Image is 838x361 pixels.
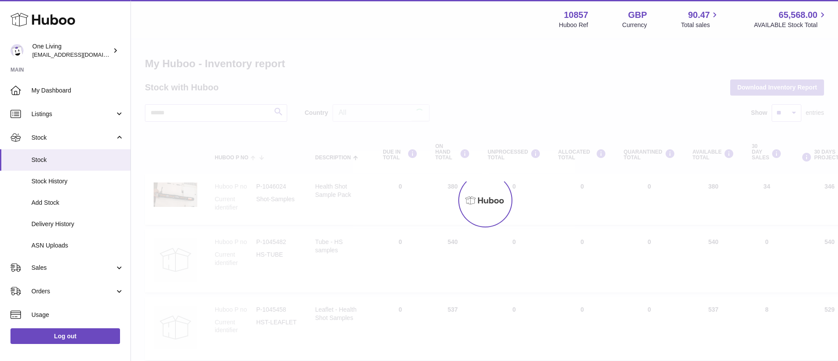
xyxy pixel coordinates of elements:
[32,51,128,58] span: [EMAIL_ADDRESS][DOMAIN_NAME]
[754,9,828,29] a: 65,568.00 AVAILABLE Stock Total
[622,21,647,29] div: Currency
[31,134,115,142] span: Stock
[754,21,828,29] span: AVAILABLE Stock Total
[31,241,124,250] span: ASN Uploads
[688,9,710,21] span: 90.47
[31,264,115,272] span: Sales
[779,9,817,21] span: 65,568.00
[31,86,124,95] span: My Dashboard
[564,9,588,21] strong: 10857
[10,328,120,344] a: Log out
[559,21,588,29] div: Huboo Ref
[681,9,720,29] a: 90.47 Total sales
[681,21,720,29] span: Total sales
[31,110,115,118] span: Listings
[31,287,115,296] span: Orders
[31,199,124,207] span: Add Stock
[10,44,24,57] img: internalAdmin-10857@internal.huboo.com
[31,311,124,319] span: Usage
[31,177,124,186] span: Stock History
[628,9,647,21] strong: GBP
[31,220,124,228] span: Delivery History
[32,42,111,59] div: One Living
[31,156,124,164] span: Stock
